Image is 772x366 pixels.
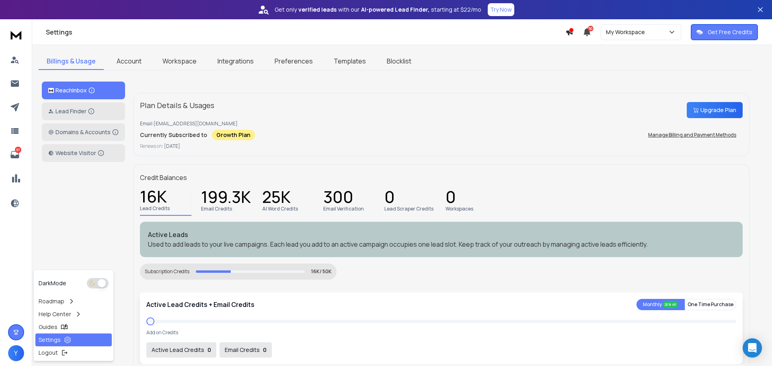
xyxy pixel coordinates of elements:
button: Y [8,345,24,361]
p: Active Leads [148,230,735,239]
a: Account [109,53,150,70]
p: 87 [15,147,21,153]
p: 16K [140,192,167,204]
button: Monthly 20% off [636,299,685,310]
a: Guides [35,321,112,333]
p: Try Now [490,6,512,14]
button: Website Visitor [42,144,125,162]
img: logo [48,88,54,93]
p: Plan Details & Usages [140,100,214,111]
button: One Time Purchase [685,299,736,310]
p: Active Lead Credits [152,346,204,354]
a: Workspace [154,53,205,70]
p: Roadmap [39,297,64,305]
p: AI Word Credits [262,206,298,212]
p: 300 [323,193,353,204]
p: My Workspace [606,28,648,36]
p: Dark Mode [39,279,66,287]
p: Email Credits [201,206,232,212]
strong: AI-powered Lead Finder, [361,6,429,14]
a: Templates [326,53,374,70]
p: 16K/ 50K [311,268,332,275]
p: Workspaces [446,206,473,212]
p: 0 [446,193,456,204]
p: Help Center [39,310,71,318]
p: Get only with our starting at $22/mo [275,6,481,14]
a: Billings & Usage [39,53,104,70]
a: Help Center [35,308,112,321]
img: logo [8,27,24,42]
button: Domains & Accounts [42,123,125,141]
strong: verified leads [298,6,337,14]
p: Used to add leads to your live campaigns. Each lead you add to an active campaign occupies one le... [148,239,735,249]
a: Settings [35,333,112,346]
button: Upgrade Plan [687,102,743,118]
span: [DATE] [164,143,180,149]
p: Lead Credits [140,205,170,212]
button: Manage Billing and Payment Methods [642,127,743,143]
p: Manage Billing and Payment Methods [648,132,736,138]
a: Blocklist [379,53,419,70]
p: Active Lead Credits + Email Credits [146,300,255,309]
div: Subscription Credits [145,268,189,275]
p: Settings [39,336,61,344]
p: Lead Scraper Credits [384,206,433,212]
p: Renews on: [140,143,743,149]
button: Get Free Credits [691,24,758,40]
h1: Settings [46,27,565,37]
button: Try Now [488,3,514,16]
div: Growth Plan [212,130,255,140]
span: 50 [588,26,593,31]
p: Email Credits [225,346,260,354]
p: Get Free Credits [708,28,752,36]
a: Roadmap [35,295,112,308]
p: 199.3K [201,193,251,204]
p: 0 [207,346,211,354]
p: Email: [EMAIL_ADDRESS][DOMAIN_NAME] [140,121,743,127]
p: 25K [262,193,291,204]
p: 0 [263,346,267,354]
a: Preferences [267,53,321,70]
p: Email Verification [323,206,364,212]
a: 87 [7,147,23,163]
a: Integrations [209,53,262,70]
button: ReachInbox [42,82,125,99]
button: Lead Finder [42,102,125,120]
p: Logout [39,349,58,357]
div: 20% off [663,301,678,308]
div: Open Intercom Messenger [743,338,762,358]
p: Guides [39,323,57,331]
p: Credit Balances [140,173,187,182]
p: 0 [384,193,395,204]
p: Currently Subscribed to [140,131,207,139]
p: Add on Credits [146,329,178,336]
